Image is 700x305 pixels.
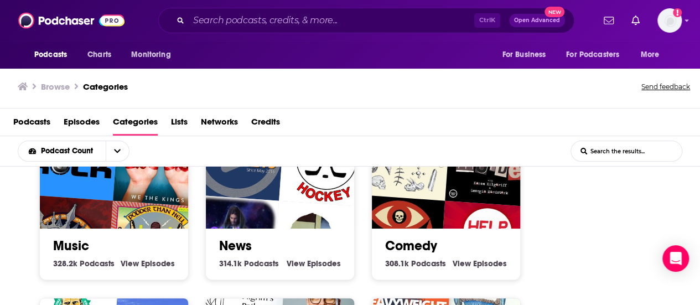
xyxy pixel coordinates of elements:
span: Episodes [141,259,175,268]
svg: Add a profile image [673,8,682,17]
span: Podcasts [244,259,279,268]
h2: Choose List sort [18,141,147,162]
a: Charts [80,44,118,65]
span: Podcasts [411,259,446,268]
button: open menu [633,44,673,65]
span: Charts [87,47,111,63]
span: Logged in as psamuelson01 [657,8,682,33]
span: Podcast Count [41,147,97,155]
span: Podcasts [80,259,115,268]
span: 314.1k [219,259,242,268]
a: Music [53,237,89,254]
button: open menu [494,44,559,65]
div: Open Intercom Messenger [662,245,689,272]
span: For Podcasters [566,47,619,63]
span: Episodes [307,259,341,268]
a: Comedy [385,237,437,254]
button: open menu [106,141,129,161]
a: 314.1k News Podcasts [219,259,279,268]
a: News [219,237,252,254]
a: Episodes [64,113,100,136]
input: Search podcasts, credits, & more... [189,12,474,29]
span: More [641,47,660,63]
button: open menu [18,147,106,155]
a: Show notifications dropdown [599,11,618,30]
button: open menu [559,44,635,65]
span: For Business [502,47,546,63]
a: Lists [171,113,188,136]
a: Podcasts [13,113,50,136]
button: Send feedback [638,79,693,95]
a: 328.2k Music Podcasts [53,259,115,268]
img: Podchaser - Follow, Share and Rate Podcasts [18,10,125,31]
a: Credits [251,113,280,136]
a: 308.1k Comedy Podcasts [385,259,446,268]
span: Open Advanced [514,18,560,23]
a: Categories [113,113,158,136]
div: Search podcasts, credits, & more... [158,8,574,33]
a: View News Episodes [287,259,341,268]
span: View [287,259,305,268]
span: Ctrl K [474,13,500,28]
button: open menu [27,44,81,65]
span: View [121,259,139,268]
a: View Comedy Episodes [453,259,507,268]
a: Show notifications dropdown [627,11,644,30]
button: Show profile menu [657,8,682,33]
h3: Browse [41,81,70,92]
span: 308.1k [385,259,409,268]
a: View Music Episodes [121,259,175,268]
button: open menu [123,44,185,65]
span: Podcasts [34,47,67,63]
a: Categories [83,81,128,92]
img: User Profile [657,8,682,33]
button: Open AdvancedNew [509,14,565,27]
span: View [453,259,471,268]
span: 328.2k [53,259,77,268]
span: Episodes [473,259,507,268]
a: Networks [201,113,238,136]
span: Monitoring [131,47,170,63]
span: New [545,7,564,17]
